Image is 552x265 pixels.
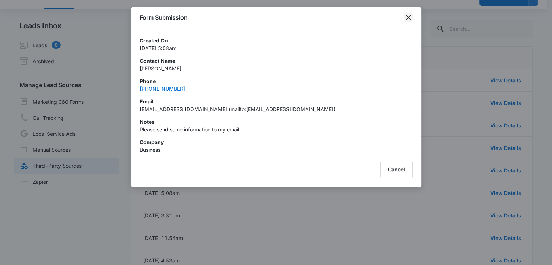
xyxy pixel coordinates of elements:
[140,57,413,65] p: Contact Name
[140,77,413,85] p: Phone
[140,44,413,52] p: [DATE] 5:08am
[140,126,413,133] p: Please send some information to my email
[140,86,185,92] a: [PHONE_NUMBER]
[140,105,413,113] p: [EMAIL_ADDRESS][DOMAIN_NAME] (mailto:[EMAIL_ADDRESS][DOMAIN_NAME])
[140,146,413,154] p: Business
[140,13,188,22] h1: Form Submission
[140,98,413,105] p: Email
[140,118,413,126] p: Notes
[140,138,413,146] p: Company
[404,13,413,22] button: close
[380,161,413,178] button: Cancel
[140,65,413,72] p: [PERSON_NAME]
[140,37,413,44] p: Created On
